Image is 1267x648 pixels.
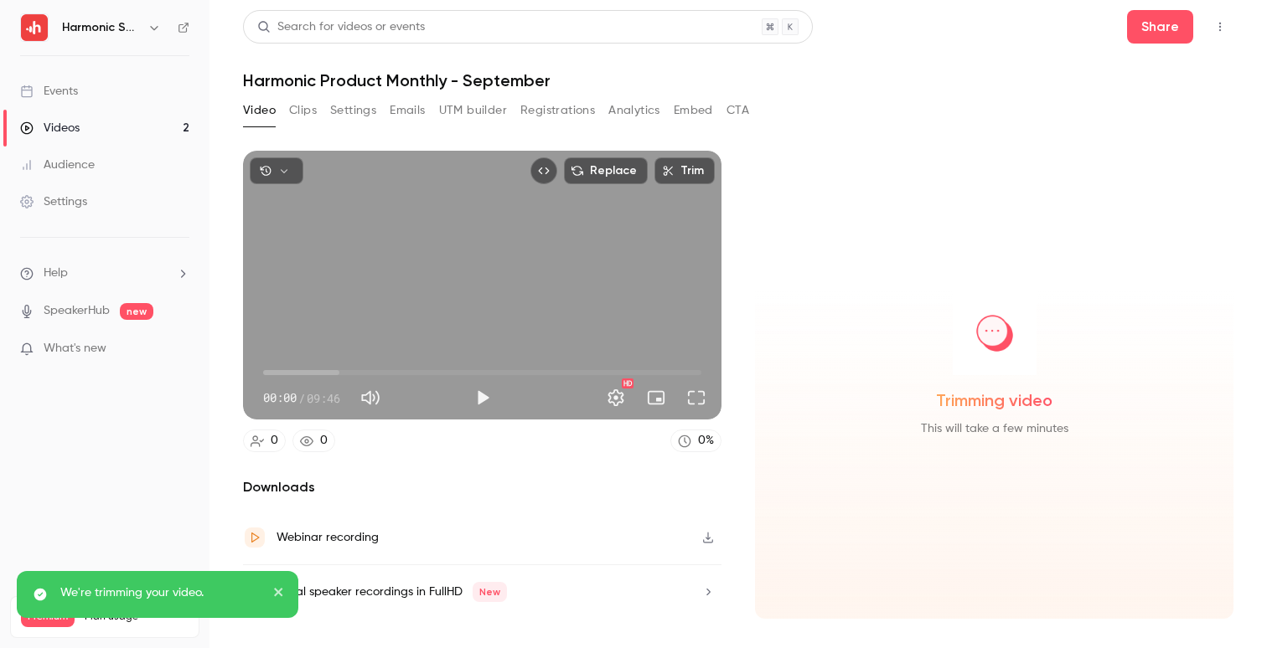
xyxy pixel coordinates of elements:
[307,389,340,407] span: 09:46
[263,389,297,407] span: 00:00
[62,19,141,36] h6: Harmonic Security
[439,97,507,124] button: UTM builder
[277,527,379,548] div: Webinar recording
[243,429,286,452] a: 0
[277,582,507,602] div: Local speaker recordings in FullHD
[243,70,1233,90] h1: Harmonic Product Monthly - September
[298,389,305,407] span: /
[44,340,106,357] span: What's new
[243,477,721,497] h2: Downloads
[698,432,714,450] div: 0 %
[271,432,278,450] div: 0
[639,381,673,414] button: Turn on miniplayer
[20,265,189,282] li: help-dropdown-opener
[599,381,633,414] button: Settings
[257,18,425,36] div: Search for videos or events
[354,381,387,414] button: Mute
[680,381,713,414] button: Full screen
[921,419,1068,439] span: This will take a few minutes
[466,381,499,414] button: Play
[21,14,48,41] img: Harmonic Security
[390,97,425,124] button: Emails
[20,193,87,210] div: Settings
[530,157,557,184] button: Embed video
[320,432,328,450] div: 0
[44,265,68,282] span: Help
[330,97,376,124] button: Settings
[120,303,153,320] span: new
[654,157,715,184] button: Trim
[1207,13,1233,40] button: Top Bar Actions
[292,429,335,452] a: 0
[60,584,261,601] p: We're trimming your video.
[263,389,340,407] div: 00:00
[520,97,595,124] button: Registrations
[289,97,317,124] button: Clips
[20,120,80,136] div: Videos
[44,302,110,320] a: SpeakerHub
[273,584,285,604] button: close
[670,429,721,452] a: 0%
[727,97,749,124] button: CTA
[622,378,633,388] div: HD
[608,97,660,124] button: Analytics
[564,157,648,184] button: Replace
[473,582,507,602] span: New
[674,97,713,124] button: Embed
[243,97,276,124] button: Video
[20,157,95,173] div: Audience
[936,388,1052,412] span: Trimming video
[20,83,78,100] div: Events
[1127,10,1193,44] button: Share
